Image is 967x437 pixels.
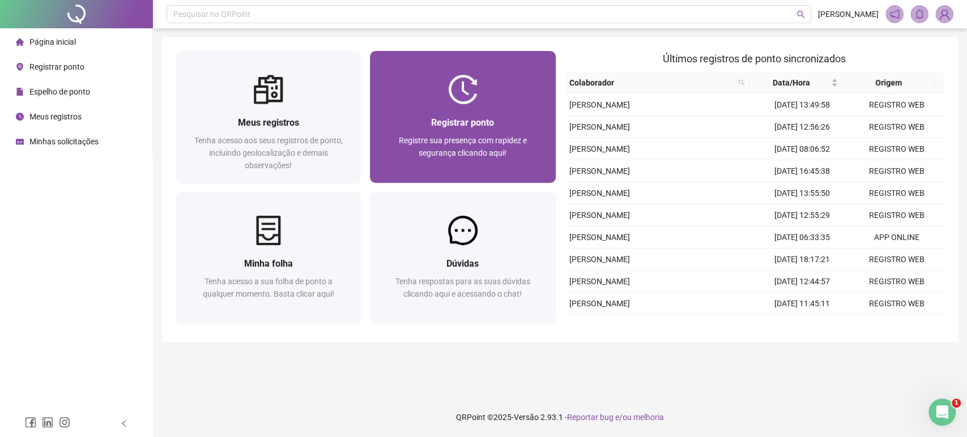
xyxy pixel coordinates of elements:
[569,100,630,109] span: [PERSON_NAME]
[569,299,630,308] span: [PERSON_NAME]
[431,117,494,128] span: Registrar ponto
[755,226,850,249] td: [DATE] 06:33:35
[569,211,630,220] span: [PERSON_NAME]
[569,144,630,153] span: [PERSON_NAME]
[59,417,70,428] span: instagram
[569,277,630,286] span: [PERSON_NAME]
[755,116,850,138] td: [DATE] 12:56:26
[569,122,630,131] span: [PERSON_NAME]
[755,138,850,160] td: [DATE] 08:06:52
[29,112,82,121] span: Meus registros
[842,72,935,94] th: Origem
[153,397,967,437] footer: QRPoint © 2025 - 2.93.1 -
[16,138,24,145] span: schedule
[25,417,36,428] span: facebook
[446,258,479,269] span: Dúvidas
[914,9,925,19] span: bell
[849,138,944,160] td: REGISTRO WEB
[176,51,361,183] a: Meus registrosTenha acesso aos seus registros de ponto, incluindo geolocalização e demais observa...
[569,255,630,264] span: [PERSON_NAME]
[16,88,24,96] span: file
[889,9,900,19] span: notification
[796,10,805,19] span: search
[203,277,334,298] span: Tenha acesso a sua folha de ponto a qualquer momento. Basta clicar aqui!
[754,76,828,89] span: Data/Hora
[395,277,530,298] span: Tenha respostas para as suas dúvidas clicando aqui e acessando o chat!
[16,113,24,121] span: clock-circle
[818,8,879,20] span: [PERSON_NAME]
[849,116,944,138] td: REGISTRO WEB
[755,249,850,271] td: [DATE] 18:17:21
[569,76,734,89] span: Colaborador
[849,160,944,182] td: REGISTRO WEB
[849,249,944,271] td: REGISTRO WEB
[176,192,361,324] a: Minha folhaTenha acesso a sua folha de ponto a qualquer momento. Basta clicar aqui!
[849,315,944,337] td: REGISTRO WEB
[42,417,53,428] span: linkedin
[952,399,961,408] span: 1
[567,413,664,422] span: Reportar bug e/ou melhoria
[755,293,850,315] td: [DATE] 11:45:11
[849,204,944,226] td: REGISTRO WEB
[120,419,128,427] span: left
[16,63,24,71] span: environment
[399,136,527,157] span: Registre sua presença com rapidez e segurança clicando aqui!
[755,271,850,293] td: [DATE] 12:44:57
[238,117,299,128] span: Meus registros
[738,79,745,86] span: search
[370,192,555,324] a: DúvidasTenha respostas para as suas dúvidas clicando aqui e acessando o chat!
[514,413,539,422] span: Versão
[370,51,555,183] a: Registrar pontoRegistre sua presença com rapidez e segurança clicando aqui!
[194,136,343,170] span: Tenha acesso aos seus registros de ponto, incluindo geolocalização e demais observações!
[755,204,850,226] td: [DATE] 12:55:29
[569,166,630,175] span: [PERSON_NAME]
[755,160,850,182] td: [DATE] 16:45:38
[29,87,90,96] span: Espelho de ponto
[849,94,944,116] td: REGISTRO WEB
[755,94,850,116] td: [DATE] 13:49:58
[849,182,944,204] td: REGISTRO WEB
[928,399,956,426] iframe: Intercom live chat
[749,72,842,94] th: Data/Hora
[29,137,99,146] span: Minhas solicitações
[849,226,944,249] td: APP ONLINE
[29,62,84,71] span: Registrar ponto
[569,188,630,198] span: [PERSON_NAME]
[663,53,846,65] span: Últimos registros de ponto sincronizados
[29,37,76,46] span: Página inicial
[936,6,953,23] img: 52129
[849,271,944,293] td: REGISTRO WEB
[755,182,850,204] td: [DATE] 13:55:50
[755,315,850,337] td: [DATE] 07:59:59
[569,233,630,242] span: [PERSON_NAME]
[849,293,944,315] td: REGISTRO WEB
[736,74,747,91] span: search
[16,38,24,46] span: home
[244,258,293,269] span: Minha folha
